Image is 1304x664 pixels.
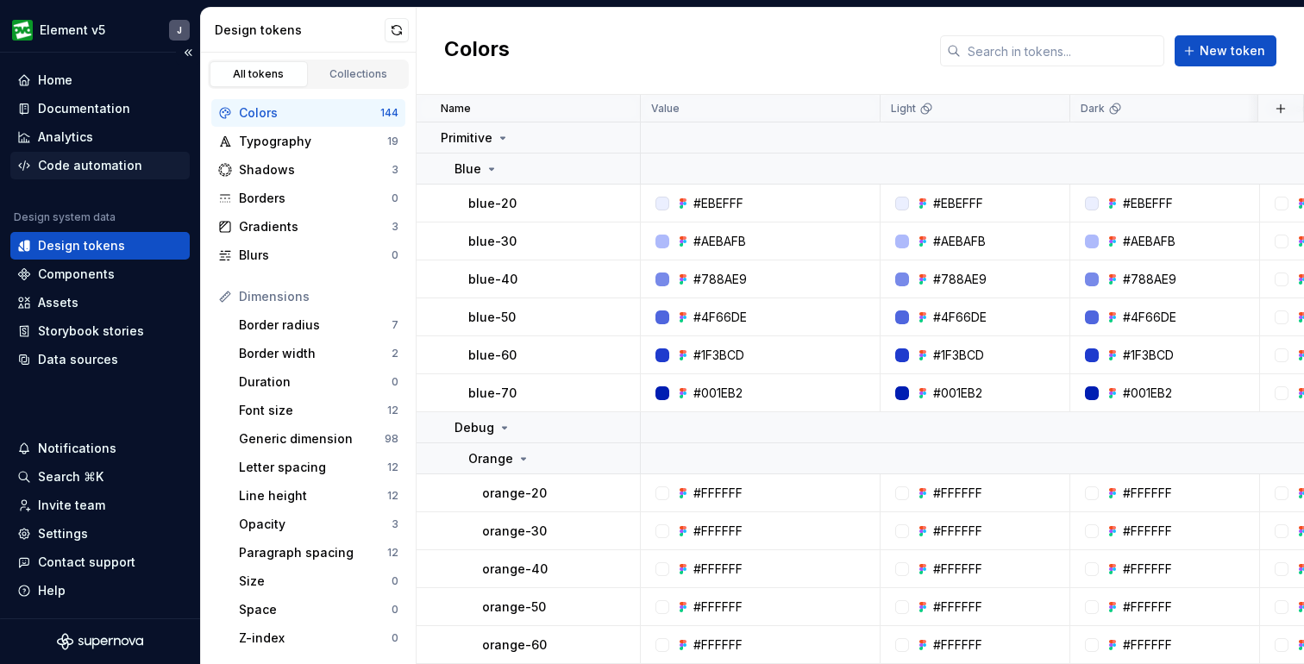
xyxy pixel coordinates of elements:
[239,345,392,362] div: Border width
[239,190,392,207] div: Borders
[1123,195,1173,212] div: #EBEFFF
[482,561,548,578] p: orange-40
[693,309,747,326] div: #4F66DE
[176,41,200,65] button: Collapse sidebar
[1081,102,1105,116] p: Dark
[239,601,392,618] div: Space
[239,630,392,647] div: Z-index
[693,347,744,364] div: #1F3BCD
[693,233,746,250] div: #AEBAFB
[392,375,398,389] div: 0
[10,548,190,576] button: Contact support
[933,523,982,540] div: #FFFFFF
[455,160,481,178] p: Blue
[693,598,743,616] div: #FFFFFF
[10,520,190,548] a: Settings
[10,260,190,288] a: Components
[239,133,387,150] div: Typography
[1123,309,1176,326] div: #4F66DE
[392,220,398,234] div: 3
[482,598,546,616] p: orange-50
[316,67,402,81] div: Collections
[232,511,405,538] a: Opacity3
[10,463,190,491] button: Search ⌘K
[693,385,743,402] div: #001EB2
[387,546,398,560] div: 12
[392,517,398,531] div: 3
[693,485,743,502] div: #FFFFFF
[10,317,190,345] a: Storybook stories
[10,152,190,179] a: Code automation
[10,492,190,519] a: Invite team
[232,567,405,595] a: Size0
[10,346,190,373] a: Data sources
[468,450,513,467] p: Orange
[239,516,392,533] div: Opacity
[468,347,517,364] p: blue-60
[38,72,72,89] div: Home
[10,66,190,94] a: Home
[392,631,398,645] div: 0
[1123,636,1172,654] div: #FFFFFF
[380,106,398,120] div: 144
[933,485,982,502] div: #FFFFFF
[38,525,88,542] div: Settings
[38,323,144,340] div: Storybook stories
[211,185,405,212] a: Borders0
[10,435,190,462] button: Notifications
[392,248,398,262] div: 0
[482,485,547,502] p: orange-20
[232,340,405,367] a: Border width2
[239,104,380,122] div: Colors
[232,454,405,481] a: Letter spacing12
[933,195,983,212] div: #EBEFFF
[232,539,405,567] a: Paragraph spacing12
[239,247,392,264] div: Blurs
[232,425,405,453] a: Generic dimension98
[239,459,387,476] div: Letter spacing
[38,100,130,117] div: Documentation
[1123,561,1172,578] div: #FFFFFF
[693,523,743,540] div: #FFFFFF
[38,351,118,368] div: Data sources
[10,95,190,122] a: Documentation
[40,22,105,39] div: Element v5
[933,561,982,578] div: #FFFFFF
[239,218,392,235] div: Gradients
[38,237,125,254] div: Design tokens
[239,161,392,179] div: Shadows
[933,309,987,326] div: #4F66DE
[693,271,747,288] div: #788AE9
[455,419,494,436] p: Debug
[211,241,405,269] a: Blurs0
[38,266,115,283] div: Components
[239,288,398,305] div: Dimensions
[10,577,190,604] button: Help
[387,460,398,474] div: 12
[387,135,398,148] div: 19
[468,233,517,250] p: blue-30
[215,22,385,39] div: Design tokens
[468,309,516,326] p: blue-50
[239,544,387,561] div: Paragraph spacing
[961,35,1164,66] input: Search in tokens...
[211,128,405,155] a: Typography19
[387,489,398,503] div: 12
[933,233,986,250] div: #AEBAFB
[392,574,398,588] div: 0
[444,35,510,66] h2: Colors
[232,311,405,339] a: Border radius7
[1123,598,1172,616] div: #FFFFFF
[468,385,517,402] p: blue-70
[239,316,392,334] div: Border radius
[38,468,103,485] div: Search ⌘K
[239,573,392,590] div: Size
[232,397,405,424] a: Font size12
[1123,523,1172,540] div: #FFFFFF
[392,347,398,360] div: 2
[468,195,517,212] p: blue-20
[1123,347,1174,364] div: #1F3BCD
[392,163,398,177] div: 3
[385,432,398,446] div: 98
[441,102,471,116] p: Name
